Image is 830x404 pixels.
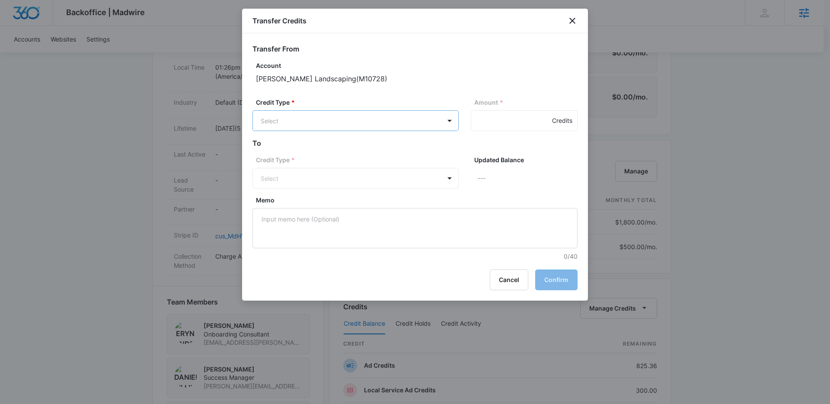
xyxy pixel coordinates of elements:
p: 0/40 [256,252,578,261]
p: --- [478,168,578,189]
button: Cancel [490,269,528,290]
label: Updated Balance [474,155,581,164]
label: Credit Type [256,155,462,164]
h1: Transfer Credits [252,16,306,26]
label: Amount [474,98,581,107]
label: Memo [256,196,581,205]
div: Credits [552,110,572,131]
label: Credit Type [256,98,462,107]
div: Select [261,116,430,125]
p: [PERSON_NAME] Landscaping ( M10728 ) [256,74,578,84]
p: Account [256,61,578,70]
h2: Transfer From [252,44,578,54]
button: close [567,16,578,26]
h2: To [252,138,578,148]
